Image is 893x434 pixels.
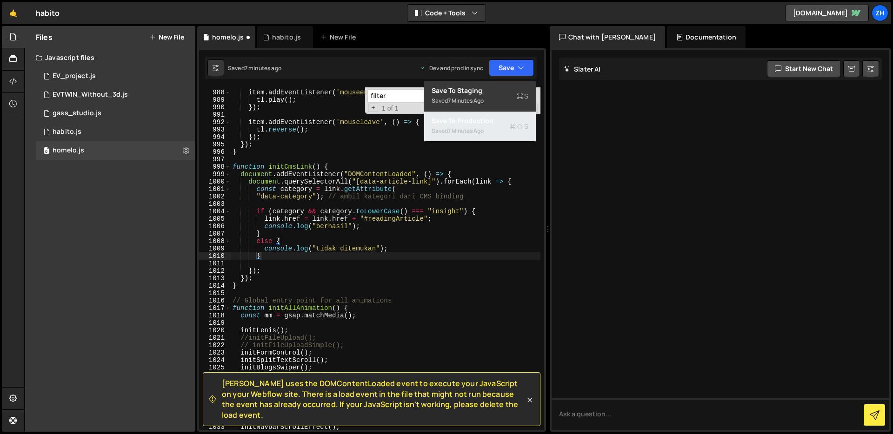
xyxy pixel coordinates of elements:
[199,304,231,312] div: 1017
[199,275,231,282] div: 1013
[36,67,195,85] div: 13378/40224.js
[199,386,231,394] div: 1028
[2,2,25,24] a: 🤙
[199,215,231,223] div: 1005
[272,33,301,42] div: habito.js
[53,146,84,155] div: homelo.js
[872,5,888,21] a: zh
[199,148,231,156] div: 996
[199,223,231,230] div: 1006
[489,59,534,76] button: Save
[199,126,231,133] div: 993
[36,104,195,123] div: 13378/43790.js
[199,379,231,386] div: 1027
[199,178,231,185] div: 1000
[199,230,231,237] div: 1007
[432,116,528,125] div: Save to Production
[199,193,231,200] div: 1002
[245,64,281,72] div: 7 minutes ago
[36,7,60,19] div: habito
[199,111,231,118] div: 991
[432,86,528,95] div: Save to Staging
[199,289,231,297] div: 1015
[199,208,231,215] div: 1004
[149,33,184,41] button: New File
[367,89,484,103] input: Search for
[424,112,536,142] button: Save to ProductionS Saved7 minutes ago
[199,394,231,401] div: 1029
[53,72,96,80] div: EV_project.js
[199,163,231,171] div: 998
[36,85,195,104] div: 13378/41195.js
[199,282,231,289] div: 1014
[420,64,483,72] div: Dev and prod in sync
[517,92,528,101] span: S
[550,26,665,48] div: Chat with [PERSON_NAME]
[53,91,128,99] div: EVTWIN_Without_3d.js
[199,185,231,193] div: 1001
[199,401,231,408] div: 1030
[199,297,231,304] div: 1016
[199,327,231,334] div: 1020
[667,26,746,48] div: Documentation
[564,65,601,73] h2: Slater AI
[199,237,231,245] div: 1008
[199,89,231,96] div: 988
[378,105,402,112] span: 1 of 1
[432,125,528,137] div: Saved
[432,95,528,106] div: Saved
[53,128,81,136] div: habito.js
[53,109,101,118] div: gass_studio.js
[222,378,525,420] span: [PERSON_NAME] uses the DOMContentLoaded event to execute your JavaScript on your Webflow site. Th...
[785,5,869,21] a: [DOMAIN_NAME]
[25,48,195,67] div: Javascript files
[199,349,231,356] div: 1023
[36,123,195,141] div: 13378/33578.js
[448,97,484,105] div: 7 minutes ago
[199,364,231,371] div: 1025
[199,267,231,275] div: 1012
[767,60,841,77] button: Start new chat
[199,96,231,104] div: 989
[199,104,231,111] div: 990
[199,371,231,379] div: 1026
[44,148,49,155] span: 0
[228,64,281,72] div: Saved
[199,312,231,319] div: 1018
[199,260,231,267] div: 1011
[424,81,536,112] button: Save to StagingS Saved7 minutes ago
[199,118,231,126] div: 992
[509,122,528,131] span: S
[199,141,231,148] div: 995
[320,33,360,42] div: New File
[199,342,231,349] div: 1022
[199,408,231,416] div: 1031
[199,252,231,260] div: 1010
[199,245,231,252] div: 1009
[368,104,378,112] span: Toggle Replace mode
[199,171,231,178] div: 999
[212,33,244,42] div: homelo.js
[199,423,231,431] div: 1033
[199,356,231,364] div: 1024
[199,416,231,423] div: 1032
[448,127,484,135] div: 7 minutes ago
[407,5,486,21] button: Code + Tools
[199,156,231,163] div: 997
[199,200,231,208] div: 1003
[199,133,231,141] div: 994
[36,32,53,42] h2: Files
[199,334,231,342] div: 1021
[199,319,231,327] div: 1019
[36,141,195,160] div: 13378/44011.js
